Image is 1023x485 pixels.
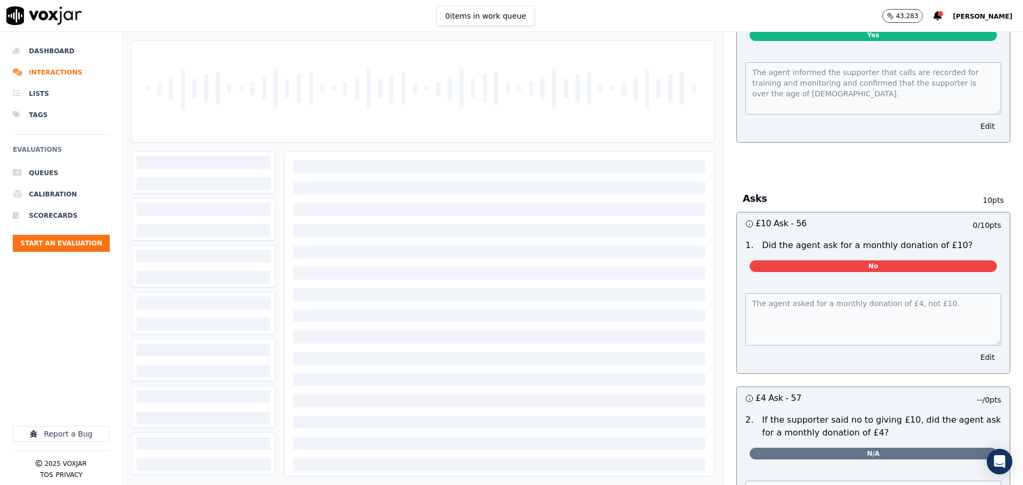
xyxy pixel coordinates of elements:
[13,184,110,205] a: Calibration
[896,12,918,20] p: 43,283
[745,217,873,231] h3: £10 Ask - 56
[44,459,86,468] p: 2025 Voxjar
[13,83,110,104] a: Lists
[953,10,1023,22] button: [PERSON_NAME]
[436,6,535,26] button: 0items in work queue
[762,239,972,252] p: Did the agent ask for a monthly donation of £10?
[960,195,1004,205] p: 10 pts
[40,471,53,479] button: TOS
[882,9,933,23] button: 43,283
[987,449,1012,474] div: Open Intercom Messenger
[13,104,110,126] a: Tags
[13,40,110,62] a: Dashboard
[13,62,110,83] a: Interactions
[13,205,110,226] a: Scorecards
[973,220,1001,231] p: 0 / 10 pts
[750,448,997,459] span: N/A
[13,162,110,184] a: Queues
[974,350,1001,365] button: Edit
[882,9,923,23] button: 43,283
[56,471,83,479] button: Privacy
[977,394,1001,405] p: -- / 0 pts
[974,119,1001,134] button: Edit
[741,239,758,252] p: 1 .
[743,192,960,205] h3: Asks
[762,414,1001,439] p: If the supporter said no to giving £10, did the agent ask for a monthly donation of £4?
[13,143,110,162] h6: Evaluations
[13,426,110,442] button: Report a Bug
[750,29,997,41] span: Yes
[6,6,82,25] img: voxjar logo
[750,260,997,272] span: No
[13,235,110,252] button: Start an Evaluation
[745,391,873,405] h3: £4 Ask - 57
[953,13,1012,20] span: [PERSON_NAME]
[741,414,758,439] p: 2 .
